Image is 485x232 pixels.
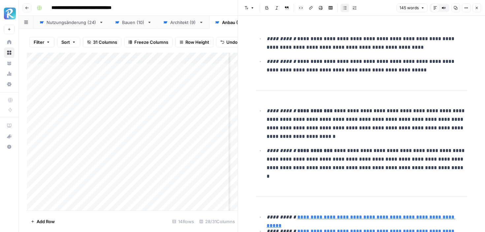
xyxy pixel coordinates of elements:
[122,19,145,26] div: Bauen (10)
[4,5,15,22] button: Workspace: Radyant
[209,16,256,29] a: Anbau (11)
[4,68,15,79] a: Usage
[34,16,109,29] a: Nutzungsänderung (24)
[29,37,54,47] button: Filter
[57,37,80,47] button: Sort
[397,4,428,12] button: 145 words
[4,79,15,90] a: Settings
[109,16,157,29] a: Bauen (10)
[93,39,117,45] span: 31 Columns
[4,142,15,152] button: Help + Support
[226,39,238,45] span: Undo
[4,37,15,47] a: Home
[83,37,121,47] button: 31 Columns
[170,216,197,227] div: 14 Rows
[4,47,15,58] a: Browse
[400,5,419,11] span: 145 words
[4,8,16,19] img: Radyant Logo
[175,37,213,47] button: Row Height
[170,19,196,26] div: Architekt (9)
[37,218,55,225] span: Add Row
[216,37,242,47] button: Undo
[222,19,243,26] div: Anbau (11)
[197,216,238,227] div: 28/31 Columns
[4,131,14,141] div: What's new?
[47,19,96,26] div: Nutzungsänderung (24)
[61,39,70,45] span: Sort
[185,39,209,45] span: Row Height
[27,216,59,227] button: Add Row
[134,39,168,45] span: Freeze Columns
[4,120,15,131] a: AirOps Academy
[124,37,173,47] button: Freeze Columns
[157,16,209,29] a: Architekt (9)
[4,131,15,142] button: What's new?
[34,39,44,45] span: Filter
[4,58,15,68] a: Your Data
